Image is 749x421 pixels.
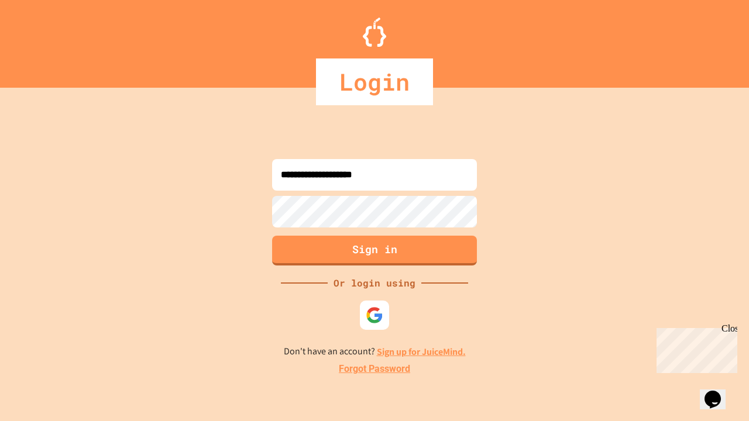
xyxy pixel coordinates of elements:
img: google-icon.svg [366,306,383,324]
div: Or login using [328,276,421,290]
button: Sign in [272,236,477,265]
a: Sign up for JuiceMind. [377,346,466,358]
iframe: chat widget [652,323,737,373]
div: Chat with us now!Close [5,5,81,74]
p: Don't have an account? [284,344,466,359]
a: Forgot Password [339,362,410,376]
img: Logo.svg [363,18,386,47]
iframe: chat widget [700,374,737,409]
div: Login [316,58,433,105]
